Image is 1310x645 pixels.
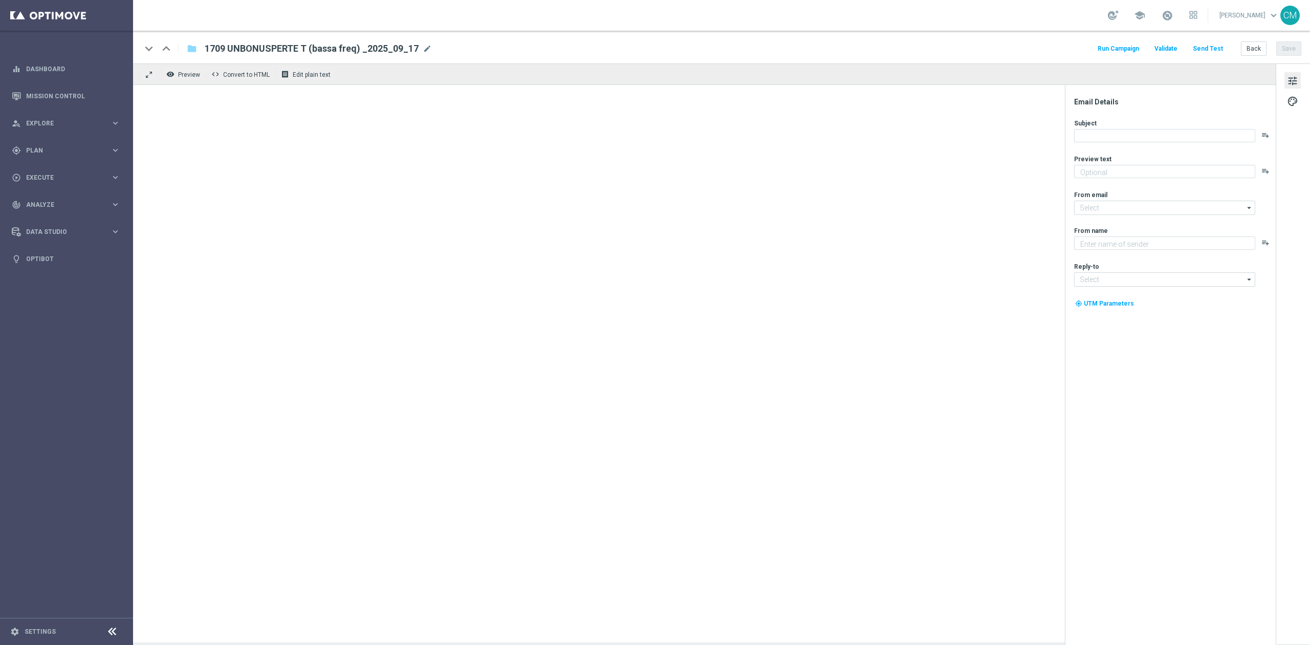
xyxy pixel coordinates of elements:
span: mode_edit [423,44,432,53]
span: Preview [178,71,200,78]
i: settings [10,627,19,636]
button: Back [1241,41,1267,56]
input: Select [1074,201,1255,215]
span: code [211,70,220,78]
div: Explore [12,119,111,128]
i: play_circle_outline [12,173,21,182]
button: Send Test [1191,42,1225,56]
a: Mission Control [26,82,120,110]
span: UTM Parameters [1084,300,1134,307]
button: palette [1284,93,1301,109]
button: tune [1284,72,1301,89]
span: school [1134,10,1145,21]
button: equalizer Dashboard [11,65,121,73]
i: gps_fixed [12,146,21,155]
span: Plan [26,147,111,154]
div: Dashboard [12,55,120,82]
button: gps_fixed Plan keyboard_arrow_right [11,146,121,155]
div: Mission Control [12,82,120,110]
button: play_circle_outline Execute keyboard_arrow_right [11,174,121,182]
label: Preview text [1074,155,1111,163]
span: Convert to HTML [223,71,270,78]
button: remove_red_eye Preview [164,68,205,81]
span: Execute [26,175,111,181]
i: arrow_drop_down [1244,201,1255,214]
button: Save [1276,41,1301,56]
i: remove_red_eye [166,70,174,78]
a: Settings [25,629,56,635]
div: Execute [12,173,111,182]
i: track_changes [12,200,21,209]
button: playlist_add [1261,131,1270,139]
a: [PERSON_NAME]keyboard_arrow_down [1218,8,1280,23]
a: Optibot [26,245,120,272]
button: folder [186,40,198,57]
div: Plan [12,146,111,155]
span: 1709 UNBONUSPERTE T (bassa freq) _2025_09_17 [205,42,419,55]
i: equalizer [12,64,21,74]
div: Analyze [12,200,111,209]
span: keyboard_arrow_down [1268,10,1279,21]
button: Mission Control [11,92,121,100]
button: my_location UTM Parameters [1074,298,1135,309]
span: tune [1287,74,1298,88]
div: Data Studio [12,227,111,236]
label: From email [1074,191,1107,199]
span: Edit plain text [293,71,331,78]
i: lightbulb [12,254,21,264]
button: person_search Explore keyboard_arrow_right [11,119,121,127]
a: Dashboard [26,55,120,82]
i: keyboard_arrow_right [111,200,120,209]
i: keyboard_arrow_right [111,145,120,155]
i: folder [187,42,197,55]
label: Subject [1074,119,1097,127]
span: Explore [26,120,111,126]
span: Data Studio [26,229,111,235]
button: receipt Edit plain text [278,68,335,81]
button: Run Campaign [1096,42,1141,56]
button: code Convert to HTML [209,68,274,81]
button: playlist_add [1261,239,1270,247]
input: Select [1074,272,1255,287]
div: Optibot [12,245,120,272]
span: Analyze [26,202,111,208]
i: my_location [1075,300,1082,307]
div: CM [1280,6,1300,25]
i: arrow_drop_down [1244,273,1255,286]
button: playlist_add [1261,167,1270,175]
label: Reply-to [1074,263,1099,271]
label: From name [1074,227,1108,235]
button: Validate [1153,42,1179,56]
i: keyboard_arrow_right [111,173,120,182]
i: keyboard_arrow_right [111,118,120,128]
span: Validate [1154,45,1177,52]
div: Email Details [1074,97,1275,106]
button: track_changes Analyze keyboard_arrow_right [11,201,121,209]
button: lightbulb Optibot [11,255,121,263]
i: person_search [12,119,21,128]
span: palette [1287,95,1298,108]
i: receipt [281,70,289,78]
button: Data Studio keyboard_arrow_right [11,228,121,236]
i: keyboard_arrow_right [111,227,120,236]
